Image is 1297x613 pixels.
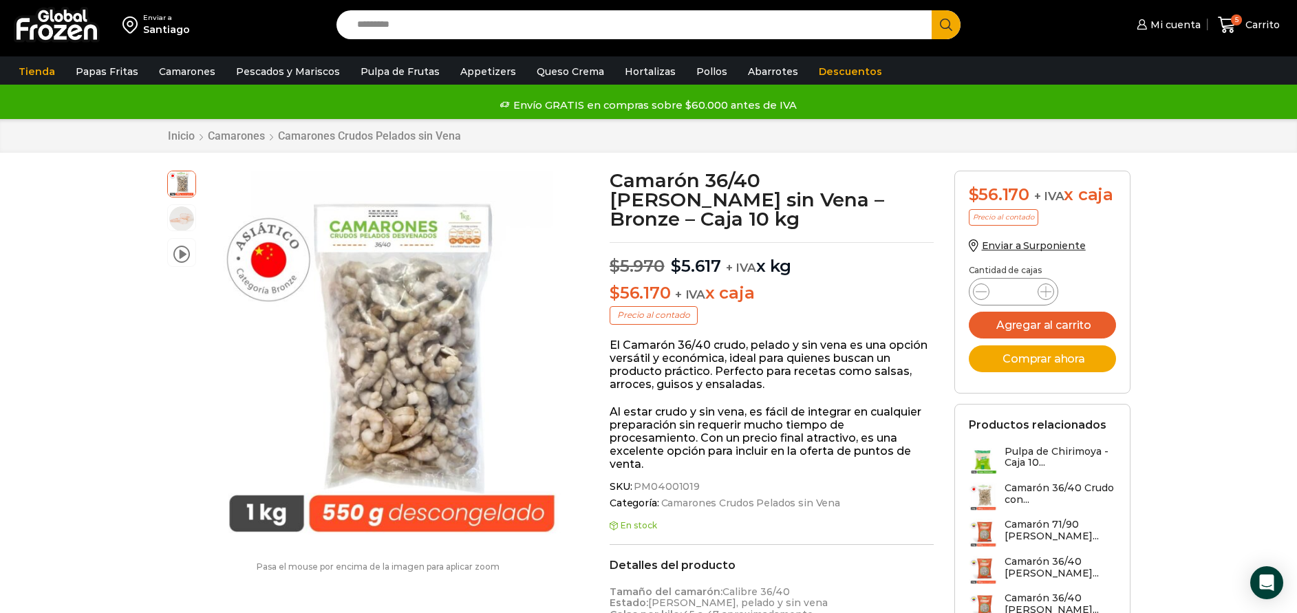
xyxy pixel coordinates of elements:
p: x caja [610,283,934,303]
h3: Camarón 36/40 Crudo con... [1005,482,1116,506]
a: Pollos [689,58,734,85]
p: Pasa el mouse por encima de la imagen para aplicar zoom [167,562,590,572]
span: Camaron 36/40 RPD Bronze [168,169,195,197]
p: Precio al contado [969,209,1038,226]
a: Camarones Crudos Pelados sin Vena [659,497,840,509]
a: Papas Fritas [69,58,145,85]
a: Pulpa de Frutas [354,58,447,85]
h3: Camarón 36/40 [PERSON_NAME]... [1005,556,1116,579]
a: Tienda [12,58,62,85]
a: Camarón 71/90 [PERSON_NAME]... [969,519,1116,548]
a: 5 Carrito [1214,9,1283,41]
p: Cantidad de cajas [969,266,1116,275]
span: Mi cuenta [1147,18,1201,32]
span: $ [610,256,620,276]
a: Abarrotes [741,58,805,85]
div: Santiago [143,23,190,36]
a: Hortalizas [618,58,683,85]
bdi: 5.970 [610,256,665,276]
span: $ [969,184,979,204]
a: Camarones Crudos Pelados sin Vena [277,129,462,142]
button: Comprar ahora [969,345,1116,372]
span: + IVA [1034,189,1064,203]
div: Enviar a [143,13,190,23]
strong: Tamaño del camarón: [610,585,722,598]
h2: Detalles del producto [610,559,934,572]
div: x caja [969,185,1116,205]
input: Product quantity [1000,282,1027,301]
a: Mi cuenta [1133,11,1201,39]
a: Appetizers [453,58,523,85]
span: + IVA [675,288,705,301]
a: Pescados y Mariscos [229,58,347,85]
span: SKU: [610,481,934,493]
span: Enviar a Surponiente [982,239,1086,252]
a: Enviar a Surponiente [969,239,1086,252]
span: PM04001019 [632,481,700,493]
button: Search button [932,10,961,39]
a: Camarones [152,58,222,85]
p: El Camarón 36/40 crudo, pelado y sin vena es una opción versátil y económica, ideal para quienes ... [610,338,934,391]
h3: Camarón 71/90 [PERSON_NAME]... [1005,519,1116,542]
bdi: 56.170 [969,184,1029,204]
h3: Pulpa de Chirimoya - Caja 10... [1005,446,1116,469]
span: $ [610,283,620,303]
strong: Estado: [610,596,648,609]
bdi: 5.617 [671,256,721,276]
h2: Productos relacionados [969,418,1106,431]
p: Precio al contado [610,306,698,324]
span: 5 [1231,14,1242,25]
a: Camarones [207,129,266,142]
p: En stock [610,521,934,530]
span: Carrito [1242,18,1280,32]
span: 36/40 rpd bronze [168,205,195,233]
a: Camarón 36/40 Crudo con... [969,482,1116,512]
span: Categoría: [610,497,934,509]
a: Camarón 36/40 [PERSON_NAME]... [969,556,1116,585]
p: Al estar crudo y sin vena, es fácil de integrar en cualquier preparación sin requerir mucho tiemp... [610,405,934,471]
nav: Breadcrumb [167,129,462,142]
h1: Camarón 36/40 [PERSON_NAME] sin Vena – Bronze – Caja 10 kg [610,171,934,228]
a: Inicio [167,129,195,142]
img: address-field-icon.svg [122,13,143,36]
a: Pulpa de Chirimoya - Caja 10... [969,446,1116,475]
a: Queso Crema [530,58,611,85]
span: $ [671,256,681,276]
p: x kg [610,242,934,277]
span: + IVA [726,261,756,275]
bdi: 56.170 [610,283,670,303]
button: Agregar al carrito [969,312,1116,338]
div: Open Intercom Messenger [1250,566,1283,599]
a: Descuentos [812,58,889,85]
